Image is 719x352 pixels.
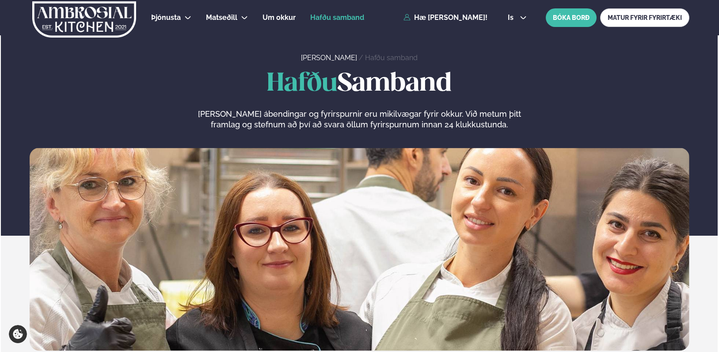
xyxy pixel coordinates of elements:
[501,14,534,21] button: is
[206,12,237,23] a: Matseðill
[301,54,357,62] a: [PERSON_NAME]
[151,12,181,23] a: Þjónusta
[262,13,296,22] span: Um okkur
[310,12,364,23] a: Hafðu samband
[359,54,365,62] span: /
[198,109,521,129] span: [PERSON_NAME] ábendingar og fyrirspurnir eru mikilvægar fyrir okkur. Við metum þitt framlag og st...
[262,12,296,23] a: Um okkur
[508,14,516,21] span: is
[30,70,689,98] h1: Samband
[600,8,689,27] a: MATUR FYRIR FYRIRTÆKI
[546,8,597,27] button: BÓKA BORÐ
[365,54,418,62] a: Hafðu samband
[310,13,364,22] span: Hafðu samband
[267,72,338,96] span: Hafðu
[151,13,181,22] span: Þjónusta
[9,325,27,343] a: Cookie settings
[403,14,487,22] a: Hæ [PERSON_NAME]!
[30,148,689,350] img: image alt
[206,13,237,22] span: Matseðill
[31,1,137,38] img: logo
